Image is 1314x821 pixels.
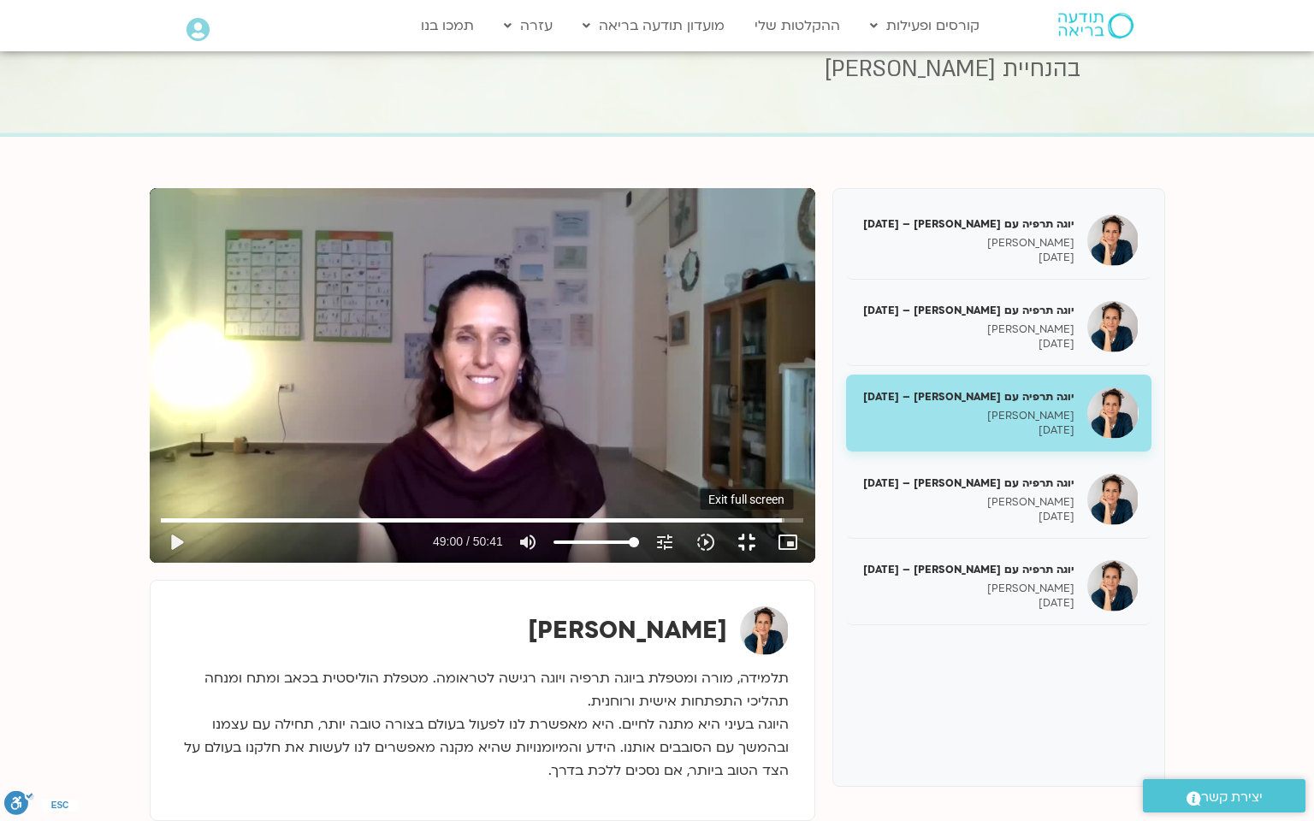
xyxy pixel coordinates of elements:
a: עזרה [495,9,561,42]
a: ההקלטות שלי [746,9,849,42]
p: [PERSON_NAME] [859,495,1074,510]
p: [PERSON_NAME] [859,236,1074,251]
img: יוגה תרפיה עם יעל אלנברג – 21/05/25 [1087,387,1139,439]
p: [DATE] [859,423,1074,438]
strong: [PERSON_NAME] [528,614,727,647]
img: יוגה תרפיה עם יעל אלנברג – 04/06/25 [1087,560,1139,611]
span: יצירת קשר [1201,786,1263,809]
p: [PERSON_NAME] [859,582,1074,596]
a: תמכו בנו [412,9,482,42]
img: יעל אלנברג [740,606,789,655]
span: בהנחיית [1003,54,1080,85]
p: תלמידה, מורה ומטפלת ביוגה תרפיה ויוגה רגישה לטראומה. מטפלת הוליסטית בכאב ומתח ומנחה תהליכי התפתחו... [176,667,789,783]
h5: יוגה תרפיה עם [PERSON_NAME] – [DATE] [859,303,1074,318]
h5: יוגה תרפיה עם [PERSON_NAME] – [DATE] [859,389,1074,405]
img: יוגה תרפיה עם יעל אלנברג – 07/05/25 [1087,215,1139,266]
p: [DATE] [859,337,1074,351]
img: יוגה תרפיה עם יעל אלנברג – 14/05/25 [1087,301,1139,352]
p: [DATE] [859,510,1074,524]
p: [DATE] [859,251,1074,265]
p: [DATE] [859,596,1074,611]
h5: יוגה תרפיה עם [PERSON_NAME] – [DATE] [859,475,1074,491]
img: יוגה תרפיה עם יעל אלנברג – 28/05/25 [1087,474,1139,525]
p: [PERSON_NAME] [859,409,1074,423]
a: יצירת קשר [1143,779,1305,812]
p: [PERSON_NAME] [859,322,1074,337]
a: קורסים ופעילות [861,9,988,42]
h5: יוגה תרפיה עם [PERSON_NAME] – [DATE] [859,562,1074,577]
a: מועדון תודעה בריאה [574,9,733,42]
img: תודעה בריאה [1058,13,1133,38]
h5: יוגה תרפיה עם [PERSON_NAME] – [DATE] [859,216,1074,232]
